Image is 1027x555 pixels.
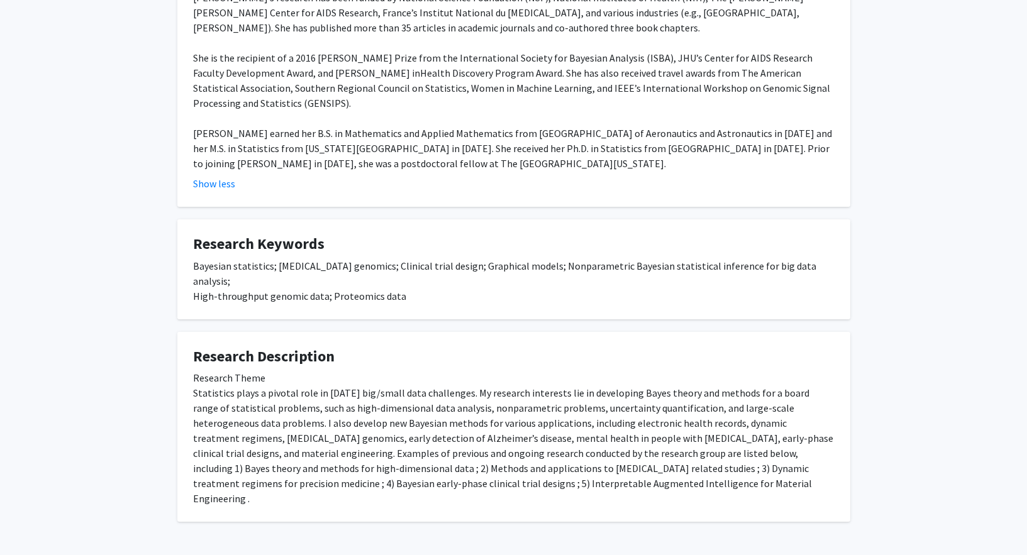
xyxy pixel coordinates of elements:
[193,258,835,304] div: Bayesian statistics; [MEDICAL_DATA] genomics; Clinical trial design; Graphical models; Nonparamet...
[193,235,835,253] h4: Research Keywords
[193,370,835,506] div: Research Theme Statistics plays a pivotal role in [DATE] big/small data challenges. My research i...
[193,176,235,191] button: Show less
[193,348,835,366] h4: Research Description
[9,498,53,546] iframe: Chat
